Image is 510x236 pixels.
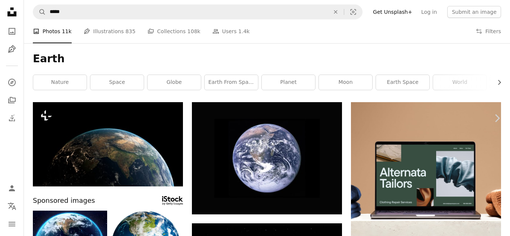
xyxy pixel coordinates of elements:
button: Submit an image [447,6,501,18]
a: Illustrations 835 [84,19,136,43]
img: Earth with clouds above the African continent [192,102,342,215]
a: globe [147,75,201,90]
a: Log in / Sign up [4,181,19,196]
a: Get Unsplash+ [368,6,417,18]
a: Earth with clouds above the African continent [192,155,342,161]
a: Next [484,82,510,154]
button: Clear [327,5,344,19]
a: Users 1.4k [212,19,250,43]
span: 835 [125,27,136,35]
span: Sponsored images [33,195,95,206]
a: Illustrations [4,42,19,57]
h1: Earth [33,52,501,66]
button: Visual search [344,5,362,19]
button: Filters [476,19,501,43]
a: earth from space [205,75,258,90]
button: Menu [4,217,19,232]
a: world [433,75,486,90]
button: scroll list to the right [492,75,501,90]
a: earth space [376,75,429,90]
a: Log in [417,6,441,18]
form: Find visuals sitewide [33,4,363,19]
button: Search Unsplash [33,5,46,19]
a: space [90,75,144,90]
a: a view of the earth from space at night [33,141,183,147]
a: planet [262,75,315,90]
button: Language [4,199,19,214]
a: Collections 108k [147,19,200,43]
span: 1.4k [238,27,249,35]
a: Explore [4,75,19,90]
img: a view of the earth from space at night [33,102,183,186]
span: 108k [187,27,200,35]
a: moon [319,75,372,90]
a: Photos [4,24,19,39]
a: nature [33,75,87,90]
